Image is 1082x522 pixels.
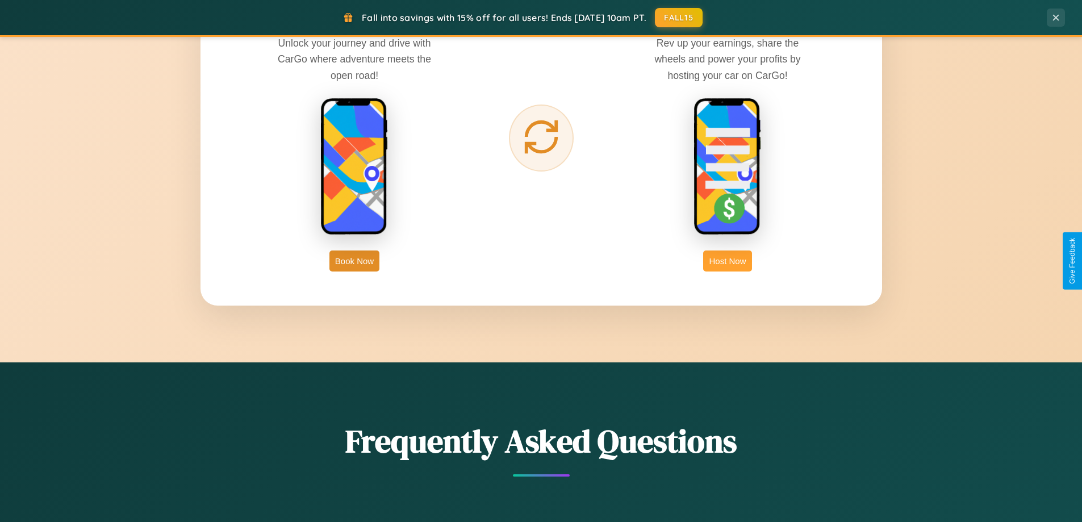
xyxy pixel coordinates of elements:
h2: Frequently Asked Questions [200,419,882,463]
p: Rev up your earnings, share the wheels and power your profits by hosting your car on CarGo! [642,35,813,83]
img: host phone [694,98,762,236]
button: Book Now [329,250,379,272]
span: Fall into savings with 15% off for all users! Ends [DATE] 10am PT. [362,12,646,23]
button: Host Now [703,250,751,272]
img: rent phone [320,98,388,236]
button: FALL15 [655,8,703,27]
p: Unlock your journey and drive with CarGo where adventure meets the open road! [269,35,440,83]
div: Give Feedback [1068,238,1076,284]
